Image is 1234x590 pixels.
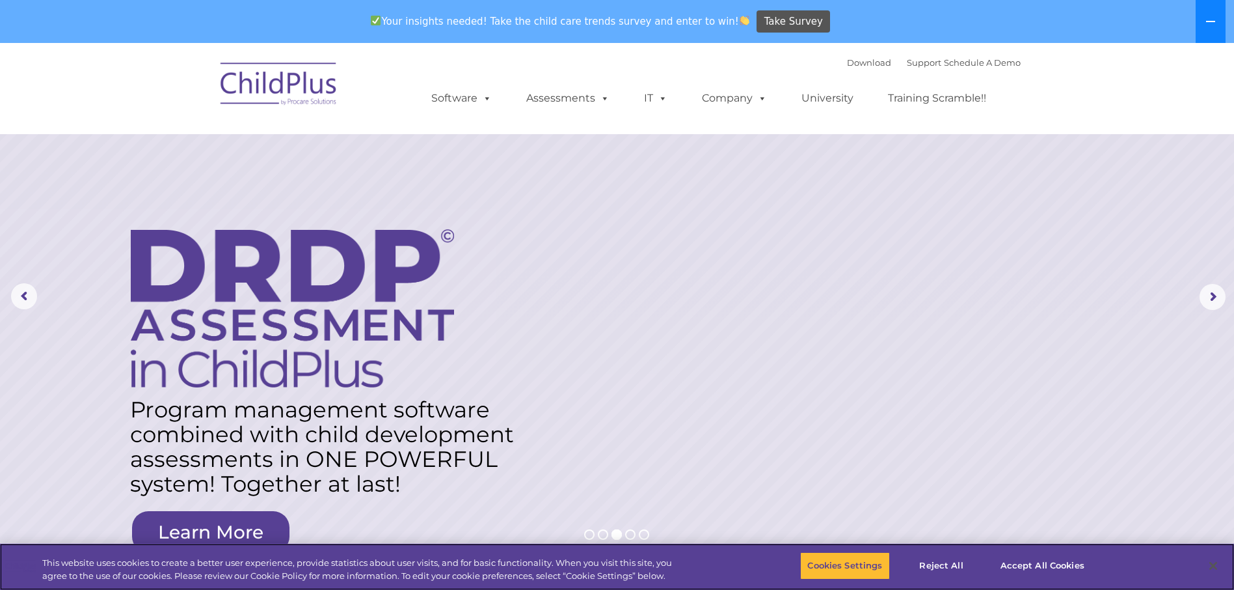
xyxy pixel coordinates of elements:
a: Software [418,85,505,111]
a: Assessments [513,85,623,111]
a: Download [847,57,891,68]
button: Close [1199,552,1227,580]
a: Learn More [132,511,289,553]
img: 👏 [740,16,749,25]
button: Reject All [901,552,982,580]
span: Last name [181,86,221,96]
rs-layer: Program management software combined with child development assessments in ONE POWERFUL system! T... [130,397,525,496]
a: Company [689,85,780,111]
img: ChildPlus by Procare Solutions [214,53,344,119]
a: University [788,85,866,111]
div: This website uses cookies to create a better user experience, provide statistics about user visit... [42,557,678,582]
span: Your insights needed! Take the child care trends survey and enter to win! [366,8,755,34]
font: | [847,57,1021,68]
a: Schedule A Demo [944,57,1021,68]
span: Phone number [181,139,236,149]
span: Take Survey [764,10,823,33]
a: Support [907,57,941,68]
button: Accept All Cookies [993,552,1092,580]
a: Training Scramble!! [875,85,999,111]
button: Cookies Settings [800,552,889,580]
a: Take Survey [757,10,830,33]
img: DRDP Assessment in ChildPlus [131,229,454,387]
img: ✅ [371,16,381,25]
a: IT [631,85,680,111]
